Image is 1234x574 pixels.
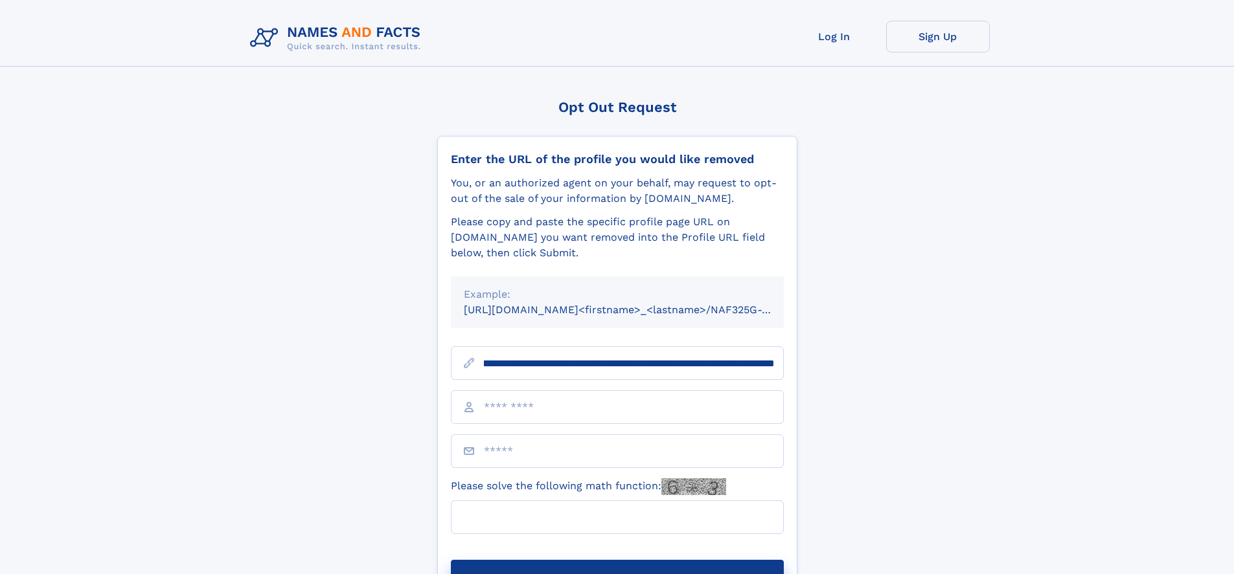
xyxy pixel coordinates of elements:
[451,478,726,495] label: Please solve the following math function:
[451,214,784,261] div: Please copy and paste the specific profile page URL on [DOMAIN_NAME] you want removed into the Pr...
[451,175,784,206] div: You, or an authorized agent on your behalf, may request to opt-out of the sale of your informatio...
[886,21,990,52] a: Sign Up
[783,21,886,52] a: Log In
[437,99,797,115] div: Opt Out Request
[451,152,784,166] div: Enter the URL of the profile you would like removed
[464,304,808,316] small: [URL][DOMAIN_NAME]<firstname>_<lastname>/NAF325G-xxxxxxxx
[245,21,431,56] img: Logo Names and Facts
[464,287,771,302] div: Example:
